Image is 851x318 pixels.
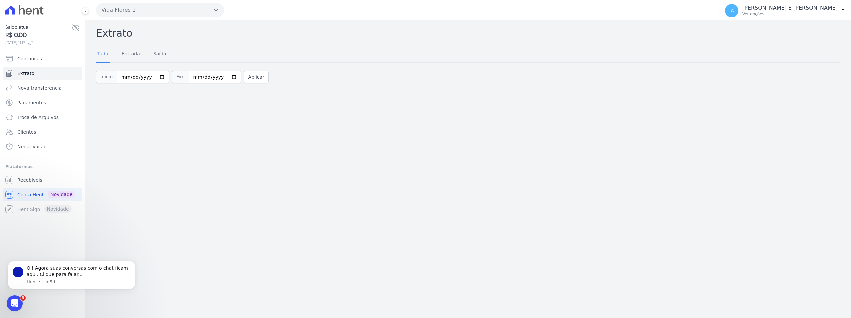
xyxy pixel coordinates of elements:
[3,96,82,109] a: Pagamentos
[5,252,138,315] iframe: Intercom notifications mensagem
[5,24,72,31] span: Saldo atual
[172,71,189,83] span: Fim
[120,46,141,63] a: Entrada
[17,191,44,198] span: Conta Hent
[742,5,838,11] p: [PERSON_NAME] E [PERSON_NAME]
[5,163,80,171] div: Plataformas
[729,8,734,13] span: IA
[17,129,36,135] span: Clientes
[3,81,82,95] a: Nova transferência
[17,99,46,106] span: Pagamentos
[96,3,224,17] button: Vida Flores 1
[3,111,82,124] a: Troca de Arquivos
[7,295,23,311] iframe: Intercom live chat
[17,177,42,183] span: Recebíveis
[742,11,838,17] p: Ver opções
[17,85,62,91] span: Nova transferência
[17,114,59,121] span: Troca de Arquivos
[96,26,840,41] h2: Extrato
[96,46,110,63] a: Tudo
[244,71,269,83] button: Aplicar
[720,1,851,20] button: IA [PERSON_NAME] E [PERSON_NAME] Ver opções
[17,55,42,62] span: Cobranças
[152,46,168,63] a: Saída
[48,191,75,198] span: Novidade
[96,71,117,83] span: Início
[17,70,34,77] span: Extrato
[3,125,82,139] a: Clientes
[3,188,82,201] a: Conta Hent Novidade
[3,173,82,187] a: Recebíveis
[17,143,47,150] span: Negativação
[3,140,82,153] a: Negativação
[5,31,72,40] span: R$ 0,00
[5,52,80,216] nav: Sidebar
[3,67,82,80] a: Extrato
[3,52,82,65] a: Cobranças
[5,40,72,46] span: [DATE] 11:17
[20,295,26,301] span: 3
